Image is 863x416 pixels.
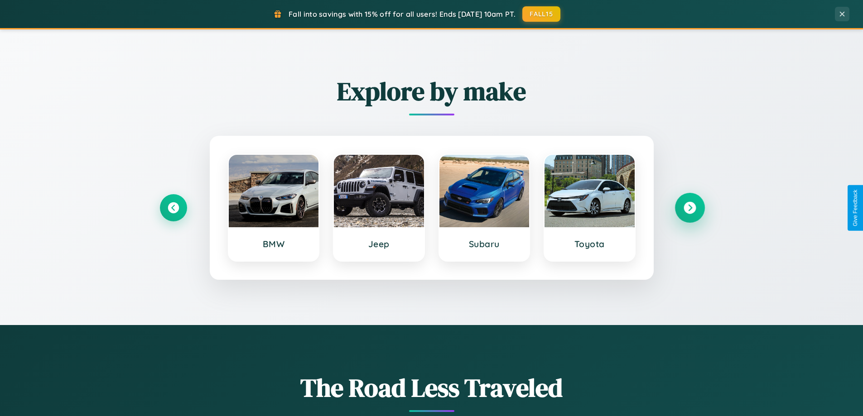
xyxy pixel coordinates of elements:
[852,190,858,226] div: Give Feedback
[554,239,626,249] h3: Toyota
[160,370,704,405] h1: The Road Less Traveled
[522,6,560,22] button: FALL15
[343,239,415,249] h3: Jeep
[160,74,704,109] h2: Explore by make
[448,239,521,249] h3: Subaru
[238,239,310,249] h3: BMW
[289,10,516,19] span: Fall into savings with 15% off for all users! Ends [DATE] 10am PT.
